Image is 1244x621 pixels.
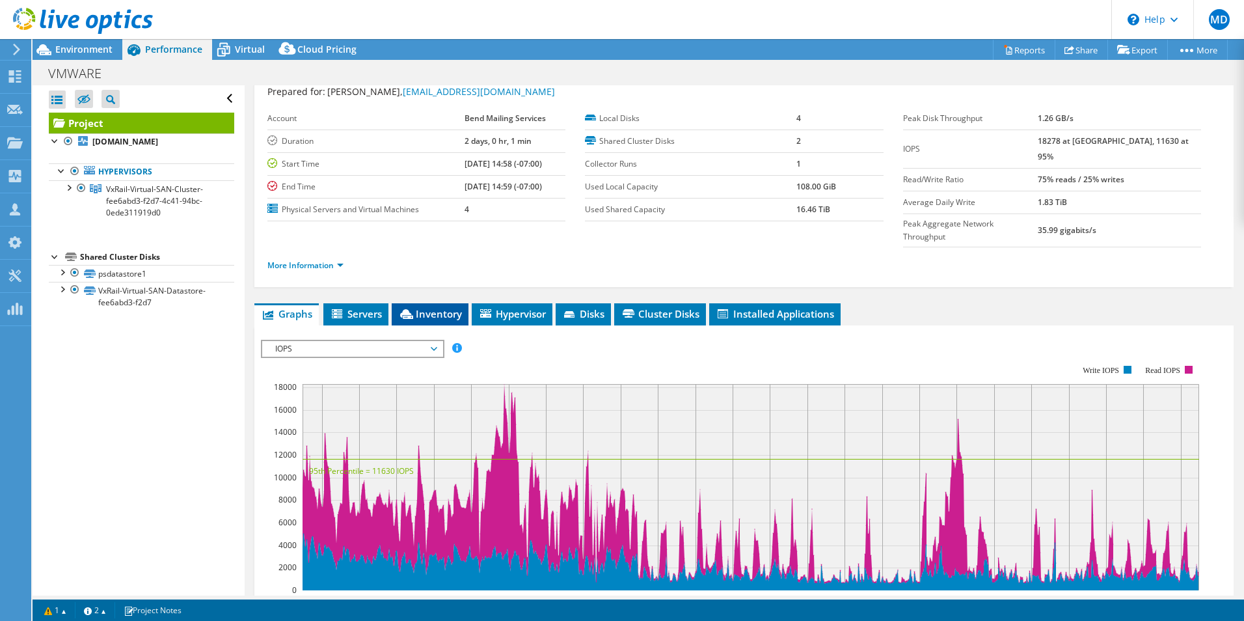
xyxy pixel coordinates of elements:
[75,602,115,618] a: 2
[1038,197,1067,208] b: 1.83 TiB
[1038,135,1189,162] b: 18278 at [GEOGRAPHIC_DATA], 11630 at 95%
[796,204,830,215] b: 16.46 TiB
[585,180,796,193] label: Used Local Capacity
[403,85,555,98] a: [EMAIL_ADDRESS][DOMAIN_NAME]
[106,184,203,218] span: VxRail-Virtual-SAN-Cluster-fee6abd3-f2d7-4c41-94bc-0ede311919d0
[269,341,436,357] span: IOPS
[274,449,297,460] text: 12000
[465,181,542,192] b: [DATE] 14:59 (-07:00)
[274,404,297,415] text: 16000
[903,217,1038,243] label: Peak Aggregate Network Throughput
[49,133,234,150] a: [DOMAIN_NAME]
[585,135,796,148] label: Shared Cluster Disks
[585,112,796,125] label: Local Disks
[1083,366,1119,375] text: Write IOPS
[716,307,834,320] span: Installed Applications
[92,136,158,147] b: [DOMAIN_NAME]
[235,43,265,55] span: Virtual
[80,249,234,265] div: Shared Cluster Disks
[562,307,604,320] span: Disks
[1038,225,1096,236] b: 35.99 gigabits/s
[796,113,801,124] b: 4
[1128,14,1139,25] svg: \n
[585,158,796,171] label: Collector Runs
[327,85,555,98] span: [PERSON_NAME],
[145,43,202,55] span: Performance
[274,472,297,483] text: 10000
[796,181,836,192] b: 108.00 GiB
[478,307,546,320] span: Hypervisor
[398,307,462,320] span: Inventory
[261,307,312,320] span: Graphs
[278,540,297,551] text: 4000
[1167,40,1228,60] a: More
[49,282,234,310] a: VxRail-Virtual-SAN-Datastore-fee6abd3-f2d7
[585,203,796,216] label: Used Shared Capacity
[1038,113,1074,124] b: 1.26 GB/s
[465,204,469,215] b: 4
[42,66,122,81] h1: VMWARE
[274,381,297,393] text: 18000
[49,113,234,133] a: Project
[278,494,297,505] text: 8000
[330,307,382,320] span: Servers
[1055,40,1108,60] a: Share
[292,585,297,596] text: 0
[903,173,1038,186] label: Read/Write Ratio
[278,517,297,528] text: 6000
[903,112,1038,125] label: Peak Disk Throughput
[903,143,1038,156] label: IOPS
[49,265,234,282] a: psdatastore1
[1209,9,1230,30] span: MD
[267,158,465,171] label: Start Time
[49,163,234,180] a: Hypervisors
[267,180,465,193] label: End Time
[267,203,465,216] label: Physical Servers and Virtual Machines
[297,43,357,55] span: Cloud Pricing
[115,602,191,618] a: Project Notes
[993,40,1055,60] a: Reports
[465,113,546,124] b: Bend Mailing Services
[796,158,801,169] b: 1
[267,260,344,271] a: More Information
[55,43,113,55] span: Environment
[267,135,465,148] label: Duration
[465,158,542,169] b: [DATE] 14:58 (-07:00)
[1107,40,1168,60] a: Export
[278,562,297,573] text: 2000
[903,196,1038,209] label: Average Daily Write
[267,85,325,98] label: Prepared for:
[35,602,75,618] a: 1
[1145,366,1180,375] text: Read IOPS
[267,112,465,125] label: Account
[1038,174,1124,185] b: 75% reads / 25% writes
[49,180,234,221] a: VxRail-Virtual-SAN-Cluster-fee6abd3-f2d7-4c41-94bc-0ede311919d0
[309,465,414,476] text: 95th Percentile = 11630 IOPS
[796,135,801,146] b: 2
[621,307,699,320] span: Cluster Disks
[274,426,297,437] text: 14000
[465,135,532,146] b: 2 days, 0 hr, 1 min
